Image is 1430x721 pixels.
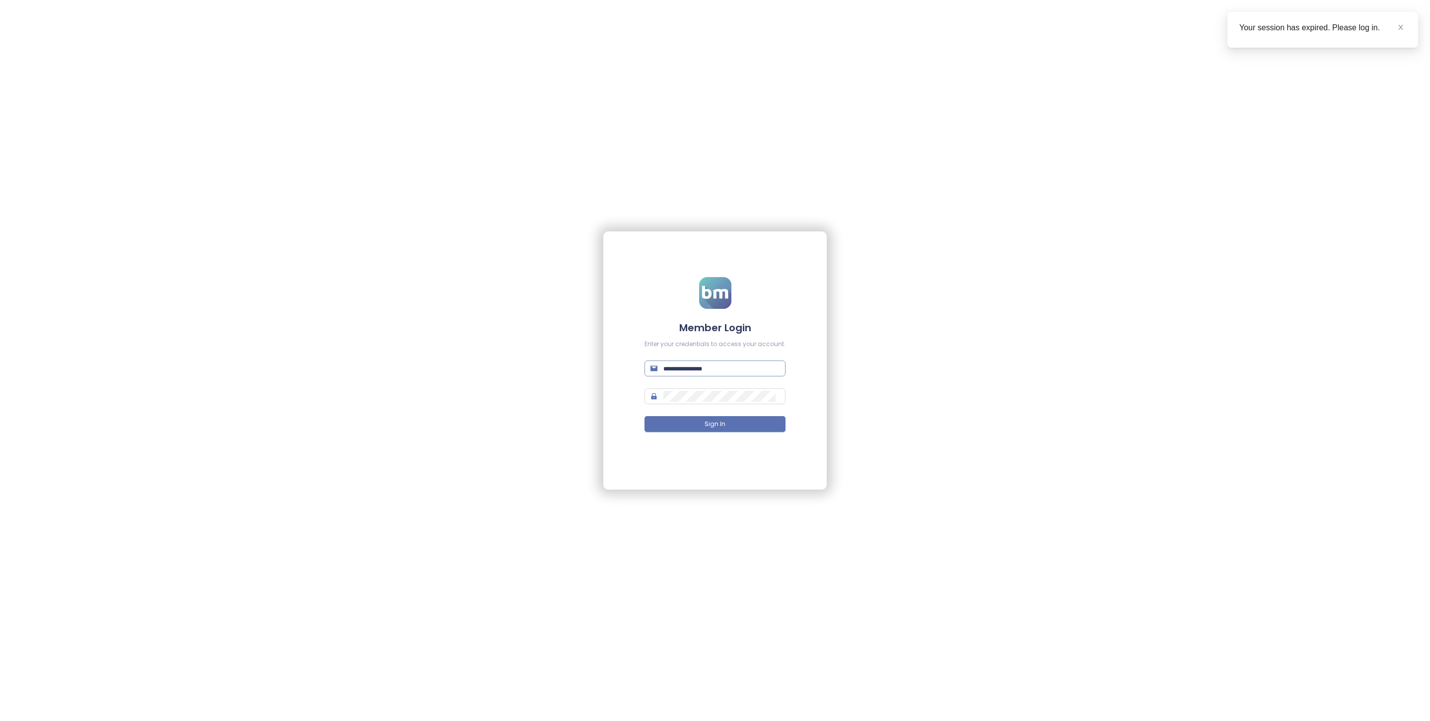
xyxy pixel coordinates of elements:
[1397,24,1404,31] span: close
[699,277,731,309] img: logo
[650,365,657,372] span: mail
[644,340,786,349] div: Enter your credentials to access your account.
[705,420,725,429] span: Sign In
[1239,22,1406,34] div: Your session has expired. Please log in.
[644,321,786,335] h4: Member Login
[644,416,786,432] button: Sign In
[650,393,657,400] span: lock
